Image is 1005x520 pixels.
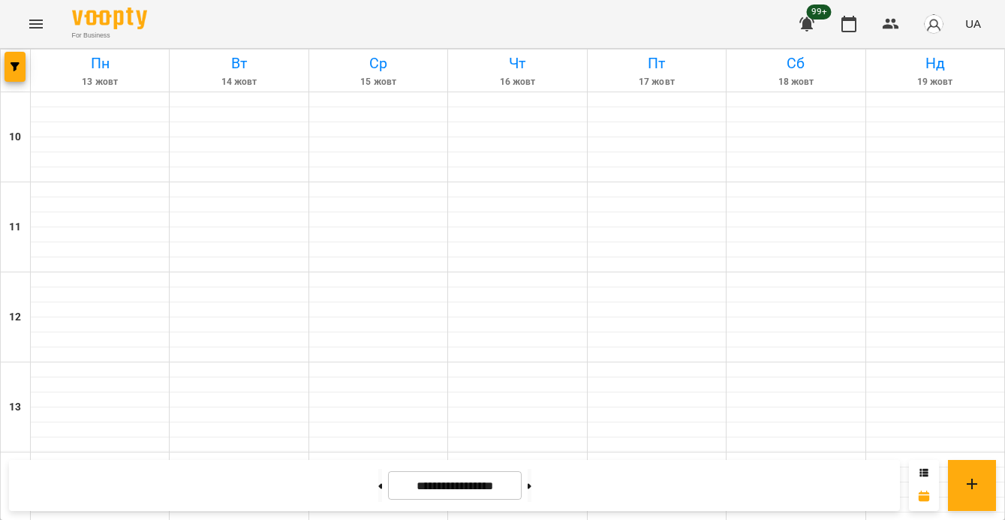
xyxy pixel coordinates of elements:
[72,8,147,29] img: Voopty Logo
[9,129,21,146] h6: 10
[923,14,944,35] img: avatar_s.png
[33,75,167,89] h6: 13 жовт
[33,52,167,75] h6: Пн
[868,75,1002,89] h6: 19 жовт
[959,10,987,38] button: UA
[450,52,584,75] h6: Чт
[172,52,305,75] h6: Вт
[965,16,981,32] span: UA
[9,309,21,326] h6: 12
[18,6,54,42] button: Menu
[311,52,445,75] h6: Ср
[72,31,147,41] span: For Business
[311,75,445,89] h6: 15 жовт
[729,75,862,89] h6: 18 жовт
[9,219,21,236] h6: 11
[590,52,724,75] h6: Пт
[9,399,21,416] h6: 13
[729,52,862,75] h6: Сб
[590,75,724,89] h6: 17 жовт
[868,52,1002,75] h6: Нд
[450,75,584,89] h6: 16 жовт
[807,5,832,20] span: 99+
[172,75,305,89] h6: 14 жовт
